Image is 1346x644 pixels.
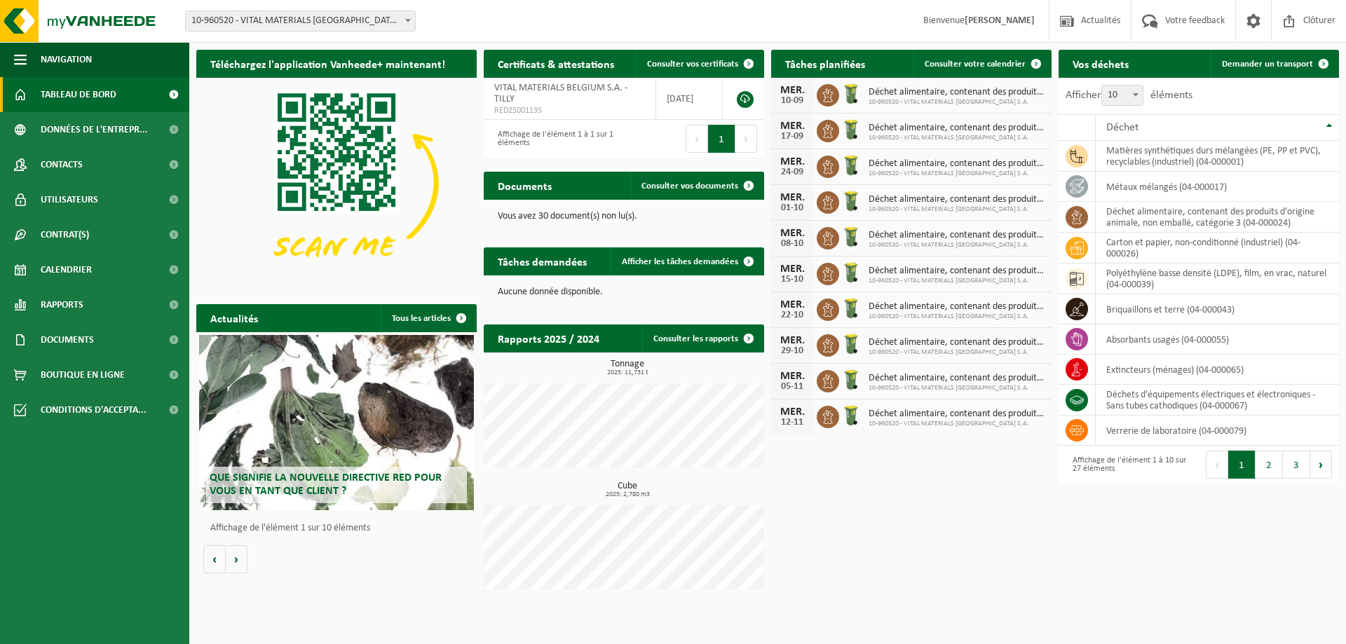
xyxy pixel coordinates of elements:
[778,346,806,356] div: 29-10
[778,310,806,320] div: 22-10
[41,322,94,357] span: Documents
[1059,50,1143,77] h2: Vos déchets
[869,420,1045,428] span: 10-960520 - VITAL MATERIALS [GEOGRAPHIC_DATA] S.A.
[778,203,806,213] div: 01-10
[656,78,723,120] td: [DATE]
[1096,202,1339,233] td: déchet alimentaire, contenant des produits d'origine animale, non emballé, catégorie 3 (04-000024)
[1256,451,1283,479] button: 2
[498,212,750,221] p: Vous avez 30 document(s) non lu(s).
[41,392,147,427] span: Conditions d'accepta...
[41,287,83,322] span: Rapports
[41,217,89,252] span: Contrat(s)
[494,105,645,116] span: RED25001135
[869,87,1045,98] span: Déchet alimentaire, contenant des produits d'origine animale, non emballé, catég...
[199,335,474,510] a: Que signifie la nouvelle directive RED pour vous en tant que client ?
[839,296,863,320] img: WB-0140-HPE-GN-50
[778,228,806,239] div: MER.
[708,125,735,153] button: 1
[491,359,764,376] h3: Tonnage
[210,472,442,497] span: Que signifie la nouvelle directive RED pour vous en tant que client ?
[484,50,628,77] h2: Certificats & attestations
[778,239,806,249] div: 08-10
[869,301,1045,313] span: Déchet alimentaire, contenant des produits d'origine animale, non emballé, catég...
[41,42,92,77] span: Navigation
[41,147,83,182] span: Contacts
[1096,416,1339,446] td: verrerie de laboratoire (04-000079)
[869,158,1045,170] span: Déchet alimentaire, contenant des produits d'origine animale, non emballé, catég...
[1096,355,1339,385] td: extincteurs (ménages) (04-000065)
[636,50,763,78] a: Consulter vos certificats
[869,98,1045,107] span: 10-960520 - VITAL MATERIALS [GEOGRAPHIC_DATA] S.A.
[1096,172,1339,202] td: métaux mélangés (04-000017)
[1102,85,1143,105] span: 10
[778,132,806,142] div: 17-09
[381,304,475,332] a: Tous les articles
[869,170,1045,178] span: 10-960520 - VITAL MATERIALS [GEOGRAPHIC_DATA] S.A.
[839,118,863,142] img: WB-0140-HPE-GN-50
[778,263,806,275] div: MER.
[839,404,863,427] img: WB-0140-HPE-GN-50
[778,335,806,346] div: MER.
[498,287,750,297] p: Aucune donnée disponible.
[642,324,763,352] a: Consulter les rapports
[839,225,863,249] img: WB-0140-HPE-GN-50
[186,11,415,31] span: 10-960520 - VITAL MATERIALS BELGIUM S.A. - TILLY
[869,313,1045,321] span: 10-960520 - VITAL MATERIALS [GEOGRAPHIC_DATA] S.A.
[869,134,1045,142] span: 10-960520 - VITAL MATERIALS [GEOGRAPHIC_DATA] S.A.
[778,299,806,310] div: MER.
[778,275,806,285] div: 15-10
[491,369,764,376] span: 2025: 11,731 t
[630,172,763,200] a: Consulter vos documents
[869,409,1045,420] span: Déchet alimentaire, contenant des produits d'origine animale, non emballé, catég...
[1096,385,1339,416] td: déchets d'équipements électriques et électroniques - Sans tubes cathodiques (04-000067)
[778,418,806,427] div: 12-11
[839,153,863,177] img: WB-0140-HPE-GN-50
[41,357,125,392] span: Boutique en ligne
[1228,451,1256,479] button: 1
[1066,449,1192,480] div: Affichage de l'élément 1 à 10 sur 27 éléments
[686,125,708,153] button: Previous
[196,78,477,288] img: Download de VHEPlus App
[913,50,1050,78] a: Consulter votre calendrier
[1096,263,1339,294] td: polyéthylène basse densité (LDPE), film, en vrac, naturel (04-000039)
[869,384,1045,392] span: 10-960520 - VITAL MATERIALS [GEOGRAPHIC_DATA] S.A.
[210,523,470,533] p: Affichage de l'élément 1 sur 10 éléments
[491,491,764,498] span: 2025: 2,780 m3
[1096,324,1339,355] td: absorbants usagés (04-000055)
[196,50,459,77] h2: Téléchargez l'application Vanheede+ maintenant!
[1096,233,1339,263] td: carton et papier, non-conditionné (industriel) (04-000026)
[869,277,1045,285] span: 10-960520 - VITAL MATERIALS [GEOGRAPHIC_DATA] S.A.
[484,247,601,275] h2: Tâches demandées
[1096,294,1339,324] td: briquaillons et terre (04-000043)
[778,167,806,177] div: 24-09
[611,247,763,275] a: Afficher les tâches demandées
[1222,60,1313,69] span: Demander un transport
[839,332,863,356] img: WB-0140-HPE-GN-50
[778,371,806,382] div: MER.
[839,82,863,106] img: WB-0140-HPE-GN-50
[869,194,1045,205] span: Déchet alimentaire, contenant des produits d'origine animale, non emballé, catég...
[869,337,1045,348] span: Déchet alimentaire, contenant des produits d'origine animale, non emballé, catég...
[778,96,806,106] div: 10-09
[647,60,738,69] span: Consulter vos certificats
[839,368,863,392] img: WB-0140-HPE-GN-50
[869,373,1045,384] span: Déchet alimentaire, contenant des produits d'origine animale, non emballé, catég...
[735,125,757,153] button: Next
[778,121,806,132] div: MER.
[491,123,617,154] div: Affichage de l'élément 1 à 1 sur 1 éléments
[484,324,613,352] h2: Rapports 2025 / 2024
[925,60,1026,69] span: Consulter votre calendrier
[196,304,272,331] h2: Actualités
[1211,50,1338,78] a: Demander un transport
[41,252,92,287] span: Calendrier
[778,156,806,167] div: MER.
[1310,451,1332,479] button: Next
[869,205,1045,214] span: 10-960520 - VITAL MATERIALS [GEOGRAPHIC_DATA] S.A.
[203,545,226,573] button: Vorige
[41,77,116,112] span: Tableau de bord
[778,85,806,96] div: MER.
[1101,85,1143,106] span: 10
[641,181,738,191] span: Consulter vos documents
[1283,451,1310,479] button: 3
[1206,451,1228,479] button: Previous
